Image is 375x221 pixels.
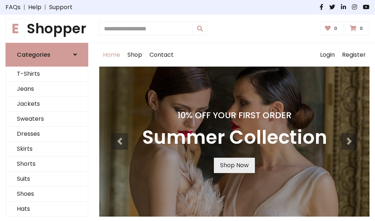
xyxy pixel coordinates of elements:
[5,20,88,37] a: EShopper
[17,51,51,58] h6: Categories
[142,110,327,120] h4: 10% Off Your First Order
[214,158,255,173] a: Shop Now
[6,202,88,217] a: Hats
[49,3,73,12] a: Support
[99,43,124,67] a: Home
[6,127,88,142] a: Dresses
[6,142,88,157] a: Skirts
[6,97,88,112] a: Jackets
[6,67,88,82] a: T-Shirts
[142,126,327,149] h3: Summer Collection
[5,43,88,67] a: Categories
[338,43,370,67] a: Register
[332,25,339,32] span: 0
[345,22,370,35] a: 0
[320,22,344,35] a: 0
[28,3,41,12] a: Help
[21,3,28,12] span: |
[6,157,88,172] a: Shorts
[358,25,365,32] span: 0
[316,43,338,67] a: Login
[146,43,177,67] a: Contact
[6,82,88,97] a: Jeans
[5,20,88,37] h1: Shopper
[5,3,21,12] a: FAQs
[6,172,88,187] a: Suits
[6,112,88,127] a: Sweaters
[6,187,88,202] a: Shoes
[41,3,49,12] span: |
[124,43,146,67] a: Shop
[5,19,25,38] span: E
